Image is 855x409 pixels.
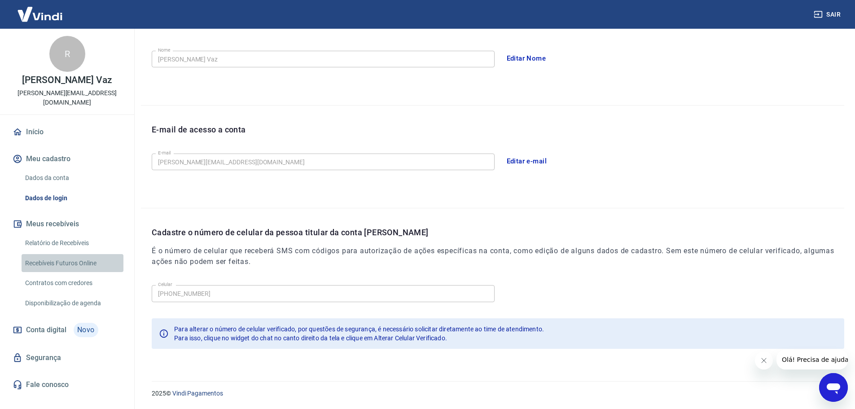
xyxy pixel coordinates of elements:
p: 2025 © [152,389,833,398]
p: Cadastre o número de celular da pessoa titular da conta [PERSON_NAME] [152,226,844,238]
span: Para isso, clique no widget do chat no canto direito da tela e clique em Alterar Celular Verificado. [174,334,447,342]
label: E-mail [158,150,171,156]
button: Editar e-mail [502,152,552,171]
a: Início [11,122,123,142]
span: Novo [74,323,98,337]
a: Dados da conta [22,169,123,187]
img: Vindi [11,0,69,28]
a: Fale conosco [11,375,123,395]
span: Olá! Precisa de ajuda? [5,6,75,13]
a: Dados de login [22,189,123,207]
a: Disponibilização de agenda [22,294,123,312]
p: [PERSON_NAME][EMAIL_ADDRESS][DOMAIN_NAME] [7,88,127,107]
div: R [49,36,85,72]
label: Nome [158,47,171,53]
p: E-mail de acesso a conta [152,123,246,136]
span: Para alterar o número de celular verificado, por questões de segurança, é necessário solicitar di... [174,325,544,333]
iframe: Mensagem da empresa [776,350,848,369]
h6: É o número de celular que receberá SMS com códigos para autorização de ações específicas na conta... [152,246,844,267]
a: Recebíveis Futuros Online [22,254,123,273]
iframe: Fechar mensagem [755,352,773,369]
p: [PERSON_NAME] Vaz [22,75,112,85]
button: Meus recebíveis [11,214,123,234]
button: Editar Nome [502,49,551,68]
button: Sair [812,6,844,23]
a: Relatório de Recebíveis [22,234,123,252]
a: Segurança [11,348,123,368]
a: Vindi Pagamentos [172,390,223,397]
a: Contratos com credores [22,274,123,292]
iframe: Botão para abrir a janela de mensagens [819,373,848,402]
a: Conta digitalNovo [11,319,123,341]
span: Conta digital [26,324,66,336]
button: Meu cadastro [11,149,123,169]
label: Celular [158,281,172,288]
